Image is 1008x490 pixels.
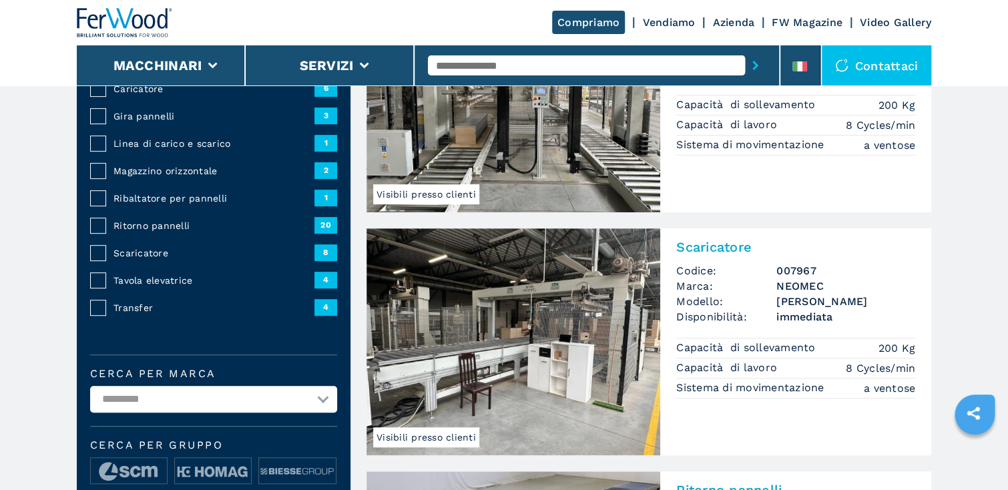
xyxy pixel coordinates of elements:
[113,57,202,73] button: Macchinari
[77,8,173,37] img: Ferwood
[314,190,337,206] span: 1
[113,137,314,150] span: Linea di carico e scarico
[676,239,915,255] h2: Scaricatore
[113,301,314,314] span: Transfer
[113,246,314,260] span: Scaricatore
[676,138,828,152] p: Sistema di movimentazione
[878,97,916,113] em: 200 Kg
[314,244,337,260] span: 8
[314,162,337,178] span: 2
[878,340,916,356] em: 200 Kg
[113,109,314,123] span: Gira pannelli
[314,135,337,151] span: 1
[676,309,776,324] span: Disponibilità:
[951,430,998,480] iframe: Chat
[676,340,819,355] p: Capacità di sollevamento
[745,50,766,81] button: submit-button
[552,11,625,34] a: Compriamo
[90,369,337,379] label: Cerca per marca
[314,80,337,96] span: 6
[957,397,990,430] a: sharethis
[712,16,754,29] a: Azienda
[846,117,915,133] em: 8 Cycles/min
[822,45,932,85] div: Contattaci
[864,381,915,396] em: a ventose
[373,427,479,447] span: Visibili presso clienti
[175,458,251,485] img: image
[676,97,819,112] p: Capacità di sollevamento
[113,192,314,205] span: Ribaltatore per pannelli
[259,458,335,485] img: image
[846,360,915,376] em: 8 Cycles/min
[776,263,915,278] h3: 007967
[860,16,931,29] a: Video Gallery
[676,263,776,278] span: Codice:
[314,217,337,233] span: 20
[314,299,337,315] span: 4
[676,381,828,395] p: Sistema di movimentazione
[113,274,314,287] span: Tavola elevatrice
[299,57,353,73] button: Servizi
[864,138,915,153] em: a ventose
[676,360,780,375] p: Capacità di lavoro
[113,82,314,95] span: Caricatore
[314,107,337,124] span: 3
[113,219,314,232] span: Ritorno pannelli
[314,272,337,288] span: 4
[91,458,167,485] img: image
[676,278,776,294] span: Marca:
[373,184,479,204] span: Visibili presso clienti
[366,228,660,455] img: Scaricatore NEOMEC AXEL C
[776,278,915,294] h3: NEOMEC
[676,294,776,309] span: Modello:
[835,59,848,72] img: Contattaci
[113,164,314,178] span: Magazzino orizzontale
[776,309,915,324] span: immediata
[366,228,931,455] a: Scaricatore NEOMEC AXEL CVisibili presso clientiScaricatoreCodice:007967Marca:NEOMECModello:[PERS...
[772,16,842,29] a: FW Magazine
[676,117,780,132] p: Capacità di lavoro
[642,16,695,29] a: Vendiamo
[90,440,337,451] span: Cerca per Gruppo
[776,294,915,309] h3: [PERSON_NAME]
